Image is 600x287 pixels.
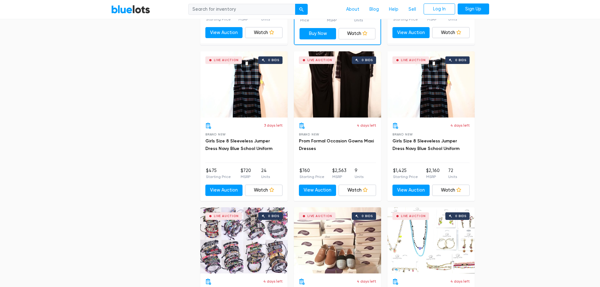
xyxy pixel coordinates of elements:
[426,167,440,180] li: $2,160
[206,167,231,180] li: $475
[357,123,376,128] p: 4 days left
[214,215,239,218] div: Live Auction
[299,138,374,151] a: Prom Formal Occasion Gowns Maxi Dresses
[261,167,270,180] li: 24
[111,5,150,14] a: BlueLots
[332,167,346,180] li: $2,563
[455,59,466,62] div: 0 bids
[300,174,324,180] p: Starting Price
[355,174,363,180] p: Units
[205,185,243,196] a: View Auction
[299,133,319,136] span: Brand New
[268,59,279,62] div: 0 bids
[458,3,489,15] a: Sign Up
[392,138,460,151] a: Girls Size 8 Sleeveless Jumper Dress Navy Blue School Uniform
[387,207,475,273] a: Live Auction 0 bids
[426,174,440,180] p: MSRP
[357,278,376,284] p: 4 days left
[384,3,403,15] a: Help
[432,185,470,196] a: Watch
[393,174,418,180] p: Starting Price
[354,17,363,23] p: Units
[332,174,346,180] p: MSRP
[403,3,421,15] a: Sell
[300,17,311,23] p: Price
[455,215,466,218] div: 0 bids
[300,167,324,180] li: $760
[341,3,364,15] a: About
[364,3,384,15] a: Blog
[261,174,270,180] p: Units
[392,185,430,196] a: View Auction
[327,17,338,23] p: MSRP
[214,59,239,62] div: Live Auction
[401,59,426,62] div: Live Auction
[392,27,430,38] a: View Auction
[205,138,272,151] a: Girls Size 8 Sleeveless Jumper Dress Navy Blue School Uniform
[268,215,279,218] div: 0 bids
[205,27,243,38] a: View Auction
[206,174,231,180] p: Starting Price
[300,28,336,39] a: Buy Now
[393,167,418,180] li: $1,425
[339,28,375,39] a: Watch
[362,59,373,62] div: 0 bids
[241,167,251,180] li: $720
[263,278,283,284] p: 4 days left
[450,123,470,128] p: 4 days left
[450,278,470,284] p: 4 days left
[392,133,413,136] span: Brand New
[448,167,457,180] li: 72
[299,185,336,196] a: View Auction
[355,167,363,180] li: 9
[307,215,332,218] div: Live Auction
[245,185,283,196] a: Watch
[205,133,226,136] span: Brand New
[188,4,295,15] input: Search for inventory
[200,207,288,273] a: Live Auction 0 bids
[401,215,426,218] div: Live Auction
[241,174,251,180] p: MSRP
[339,185,376,196] a: Watch
[264,123,283,128] p: 3 days left
[448,174,457,180] p: Units
[307,59,332,62] div: Live Auction
[200,51,288,118] a: Live Auction 0 bids
[387,51,475,118] a: Live Auction 0 bids
[245,27,283,38] a: Watch
[294,207,381,273] a: Live Auction 0 bids
[424,3,455,15] a: Log In
[432,27,470,38] a: Watch
[294,51,381,118] a: Live Auction 0 bids
[362,215,373,218] div: 0 bids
